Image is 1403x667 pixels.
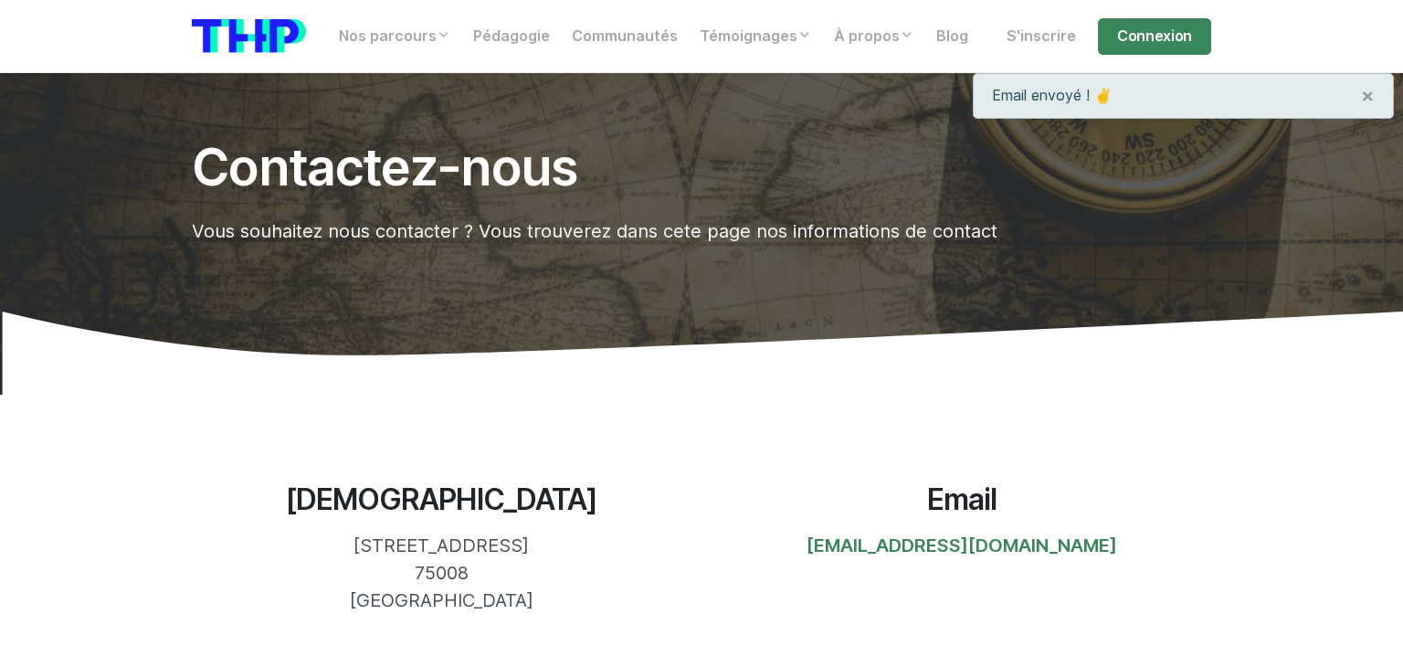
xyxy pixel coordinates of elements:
[823,18,925,55] a: À propos
[462,18,561,55] a: Pédagogie
[192,19,306,53] img: logo
[1098,18,1211,55] a: Connexion
[689,18,823,55] a: Témoignages
[192,139,1038,196] h1: Contactez-nous
[1343,74,1393,118] button: Close
[192,217,1038,245] p: Vous souhaitez nous contacter ? Vous trouverez dans cete page nos informations de contact
[712,482,1211,517] h3: Email
[996,18,1087,55] a: S'inscrire
[192,482,691,517] h3: [DEMOGRAPHIC_DATA]
[350,535,533,611] span: [STREET_ADDRESS] 75008 [GEOGRAPHIC_DATA]
[925,18,979,55] a: Blog
[328,18,462,55] a: Nos parcours
[1361,82,1375,109] span: ×
[807,535,1117,556] a: [EMAIL_ADDRESS][DOMAIN_NAME]
[973,73,1394,119] div: Email envoyé ! ✌️
[561,18,689,55] a: Communautés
